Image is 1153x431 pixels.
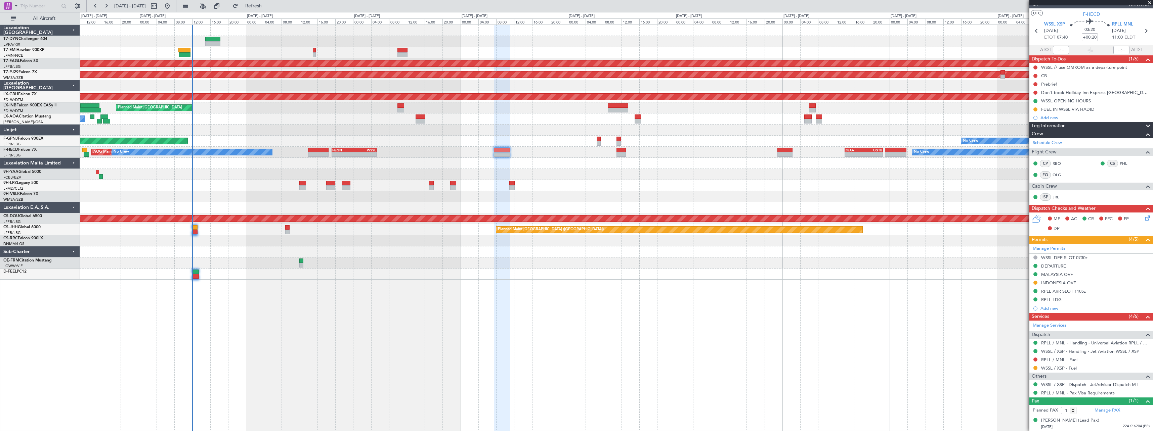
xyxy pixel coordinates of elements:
div: 12:00 [300,18,317,25]
a: LFMD/CEQ [3,186,23,191]
div: ISP [1040,193,1051,201]
div: FO [1040,171,1051,179]
span: OE-FRM [3,258,19,262]
div: 12:00 [407,18,425,25]
span: D-FEEL [3,270,17,274]
span: (4/6) [1129,313,1139,320]
div: 16:00 [639,18,657,25]
span: ALDT [1131,47,1142,53]
div: - [864,152,882,156]
a: EDLW/DTM [3,97,23,102]
div: [DATE] - [DATE] [354,13,380,19]
span: [DATE] [1044,28,1058,34]
span: Cabin Crew [1032,183,1057,190]
div: [DATE] - [DATE] [569,13,595,19]
span: [DATE] [1041,424,1053,429]
div: 16:00 [532,18,550,25]
span: (1/1) [1129,397,1139,404]
span: 07:40 [1057,34,1068,41]
span: Flight Crew [1032,148,1057,156]
a: WMSA/SZB [3,197,23,202]
div: ZBAA [845,148,864,152]
span: RPLL MNL [1112,21,1133,28]
button: Refresh [229,1,270,11]
div: CP [1040,160,1051,167]
div: 16:00 [317,18,335,25]
div: Add new [1040,115,1150,121]
div: 08:00 [711,18,729,25]
span: [DATE] [1112,28,1126,34]
div: WSSL // use OMKOM as a departure point [1041,64,1127,70]
a: Manage Services [1033,322,1066,329]
div: CB [1041,73,1047,79]
span: F-HECD [3,148,18,152]
a: LFPB/LBG [3,219,21,224]
a: T7-EMIHawker 900XP [3,48,44,52]
div: 16:00 [854,18,872,25]
div: 08:00 [818,18,836,25]
a: EDLW/DTM [3,108,23,113]
input: --:-- [1053,46,1069,54]
span: LX-INB [3,103,16,107]
div: 04:00 [907,18,925,25]
span: T7-EAGL [3,59,20,63]
span: (4/5) [1129,236,1139,243]
a: WSSL / XSP - Fuel [1041,365,1077,371]
div: 16:00 [961,18,979,25]
div: CS [1107,160,1118,167]
span: FP [1124,216,1129,223]
div: 04:00 [800,18,818,25]
a: LOWW/VIE [3,264,23,269]
div: 20:00 [335,18,353,25]
a: LX-INBFalcon 900EX EASy II [3,103,56,107]
input: Trip Number [20,1,59,11]
div: 00:00 [139,18,157,25]
a: OLG [1053,172,1068,178]
div: 20:00 [657,18,675,25]
div: 12:00 [729,18,746,25]
a: DNMM/LOS [3,241,24,246]
span: Others [1032,373,1047,380]
div: 04:00 [264,18,282,25]
a: RBO [1053,160,1068,166]
span: 03:20 [1084,27,1095,33]
span: Dispatch To-Dos [1032,55,1066,63]
div: 16:00 [210,18,228,25]
div: - [332,152,354,156]
div: Planned Maint [GEOGRAPHIC_DATA] ([GEOGRAPHIC_DATA]) [498,225,604,235]
div: Planned Maint [GEOGRAPHIC_DATA] [118,103,182,113]
a: 9H-VSLKFalcon 7X [3,192,38,196]
span: 22AK16204 (PP) [1123,424,1150,429]
span: T7-PJ29 [3,70,18,74]
div: WSSL [354,148,376,152]
span: (1/6) [1129,55,1139,62]
div: 12:00 [943,18,961,25]
div: 16:00 [746,18,764,25]
div: 12:00 [622,18,639,25]
a: Schedule Crew [1033,140,1062,146]
a: Manage Permits [1033,245,1065,252]
span: Dispatch Checks and Weather [1032,205,1096,212]
div: MALAYSIA OVF [1041,272,1073,277]
a: WSSL / XSP - Dispatch - JetAdvisor Dispatch MT [1041,382,1138,387]
div: [DATE] - [DATE] [247,13,273,19]
div: No Crew [114,147,129,157]
span: FFC [1105,216,1113,223]
div: 20:00 [228,18,246,25]
span: ETOT [1044,34,1055,41]
a: F-GPNJFalcon 900EX [3,137,43,141]
div: 12:00 [85,18,103,25]
div: - [845,152,864,156]
div: 00:00 [461,18,478,25]
span: T7-EMI [3,48,16,52]
div: RPLL ARR SLOT 1105z [1041,288,1086,294]
a: FCBB/BZV [3,175,21,180]
div: 20:00 [765,18,782,25]
div: [DATE] - [DATE] [783,13,809,19]
div: [DATE] - [DATE] [140,13,166,19]
div: 08:00 [282,18,299,25]
span: All Aircraft [17,16,71,21]
div: - [354,152,376,156]
a: T7-PJ29Falcon 7X [3,70,37,74]
span: 9H-YAA [3,170,18,174]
